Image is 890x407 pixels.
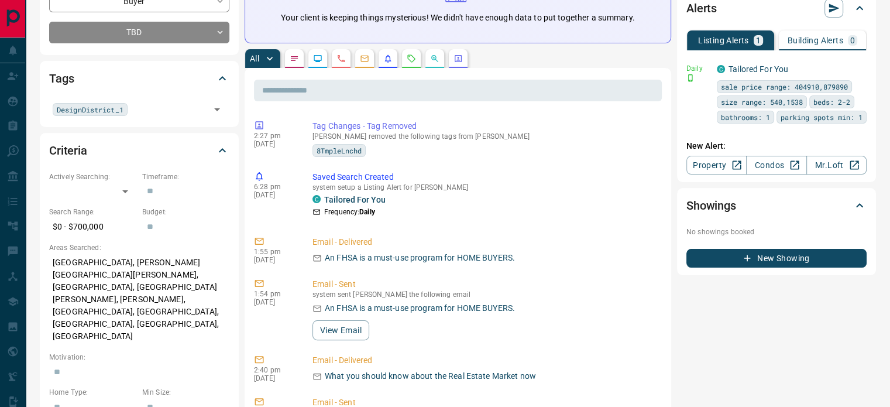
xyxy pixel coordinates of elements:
p: 1:54 pm [254,290,295,298]
p: New Alert: [686,140,867,152]
h2: Showings [686,196,736,215]
p: Email - Sent [312,278,657,290]
p: Email - Delivered [312,236,657,248]
p: An FHSA is a must-use program for HOME BUYERS. [325,302,515,314]
p: Building Alerts [788,36,843,45]
p: Email - Delivered [312,354,657,367]
p: What you should know about the Real Estate Market now [325,370,536,382]
p: Areas Searched: [49,242,229,253]
p: Frequency: [324,207,375,217]
div: condos.ca [312,195,321,203]
p: [GEOGRAPHIC_DATA], [PERSON_NAME][GEOGRAPHIC_DATA][PERSON_NAME], [GEOGRAPHIC_DATA], [GEOGRAPHIC_DA... [49,253,229,346]
p: All [250,54,259,63]
p: [DATE] [254,374,295,382]
p: No showings booked [686,227,867,237]
a: Property [686,156,747,175]
p: Listing Alerts [698,36,749,45]
svg: Notes [290,54,299,63]
p: system sent [PERSON_NAME] the following email [312,290,657,299]
div: Tags [49,64,229,93]
button: View Email [312,320,369,340]
svg: Requests [407,54,416,63]
div: condos.ca [717,65,725,73]
p: [DATE] [254,140,295,148]
p: [DATE] [254,256,295,264]
p: 1 [756,36,761,45]
p: Timeframe: [142,172,229,182]
h2: Criteria [49,141,87,160]
p: Motivation: [49,352,229,362]
span: 8TmpleLnchd [317,145,362,156]
h2: Tags [49,69,74,88]
svg: Emails [360,54,369,63]
span: parking spots min: 1 [781,111,862,123]
span: bathrooms: 1 [721,111,770,123]
svg: Push Notification Only [686,74,695,82]
span: sale price range: 404910,879890 [721,81,848,93]
p: $0 - $700,000 [49,217,136,237]
span: beds: 2-2 [813,96,850,108]
p: [DATE] [254,191,295,199]
p: 2:27 pm [254,132,295,140]
p: 6:28 pm [254,183,295,191]
strong: Daily [359,208,375,216]
div: Criteria [49,136,229,165]
p: Min Size: [142,387,229,398]
div: TBD [49,22,229,43]
span: size range: 540,1538 [721,96,803,108]
p: Daily [686,63,710,74]
p: Search Range: [49,207,136,217]
p: Saved Search Created [312,171,657,183]
p: Home Type: [49,387,136,398]
svg: Lead Browsing Activity [313,54,322,63]
a: Condos [746,156,806,175]
p: Tag Changes - Tag Removed [312,120,657,132]
button: Open [209,101,225,118]
button: New Showing [686,249,867,268]
span: DesignDistrict_1 [57,104,123,115]
p: Budget: [142,207,229,217]
p: An FHSA is a must-use program for HOME BUYERS. [325,252,515,264]
a: Mr.Loft [806,156,867,175]
svg: Agent Actions [453,54,463,63]
p: 2:40 pm [254,366,295,374]
p: system setup a Listing Alert for [PERSON_NAME] [312,183,657,191]
p: [DATE] [254,298,295,306]
p: 0 [850,36,855,45]
a: Tailored For You [324,195,386,204]
svg: Calls [336,54,346,63]
svg: Listing Alerts [383,54,393,63]
p: Your client is keeping things mysterious! We didn't have enough data to put together a summary. [281,12,634,24]
div: Showings [686,191,867,220]
p: Actively Searching: [49,172,136,182]
a: Tailored For You [729,64,788,74]
svg: Opportunities [430,54,439,63]
p: [PERSON_NAME] removed the following tags from [PERSON_NAME] [312,132,657,141]
p: 1:55 pm [254,248,295,256]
